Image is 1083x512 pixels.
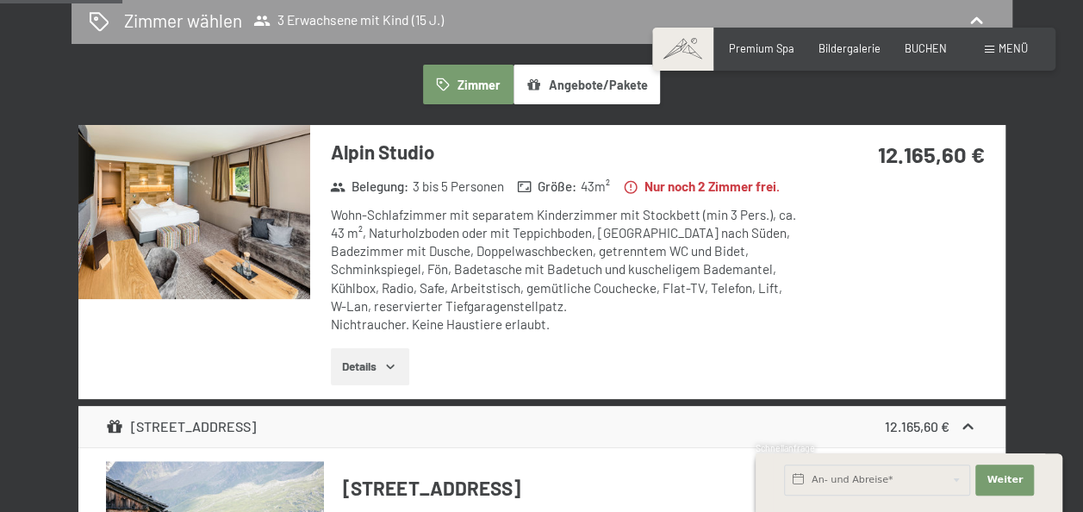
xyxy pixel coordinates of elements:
[331,348,409,386] button: Details
[987,473,1023,487] span: Weiter
[331,206,797,334] div: Wohn-Schlafzimmer mit separatem Kinderzimmer mit Stockbett (min 3 Pers.), ca. 43 m², Naturholzbod...
[999,41,1028,55] span: Menü
[124,8,242,33] h2: Zimmer wählen
[423,65,513,104] button: Zimmer
[905,41,947,55] a: BUCHEN
[331,139,797,165] h3: Alpin Studio
[78,125,310,299] img: mss_renderimg.php
[106,416,256,437] div: [STREET_ADDRESS]
[412,178,503,196] span: 3 bis 5 Personen
[818,41,881,55] a: Bildergalerie
[78,406,1005,447] div: [STREET_ADDRESS]12.165,60 €
[756,443,815,453] span: Schnellanfrage
[975,465,1034,496] button: Weiter
[884,418,949,434] strong: 12.165,60 €
[513,65,660,104] button: Angebote/Pakete
[517,178,577,196] strong: Größe :
[343,475,977,502] h4: [STREET_ADDRESS]
[877,140,984,167] strong: 12.165,60 €
[253,12,444,29] span: 3 Erwachsene mit Kind (15 J.)
[581,178,610,196] span: 43 m²
[330,178,408,196] strong: Belegung :
[729,41,794,55] a: Premium Spa
[623,178,780,196] strong: Nur noch 2 Zimmer frei.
